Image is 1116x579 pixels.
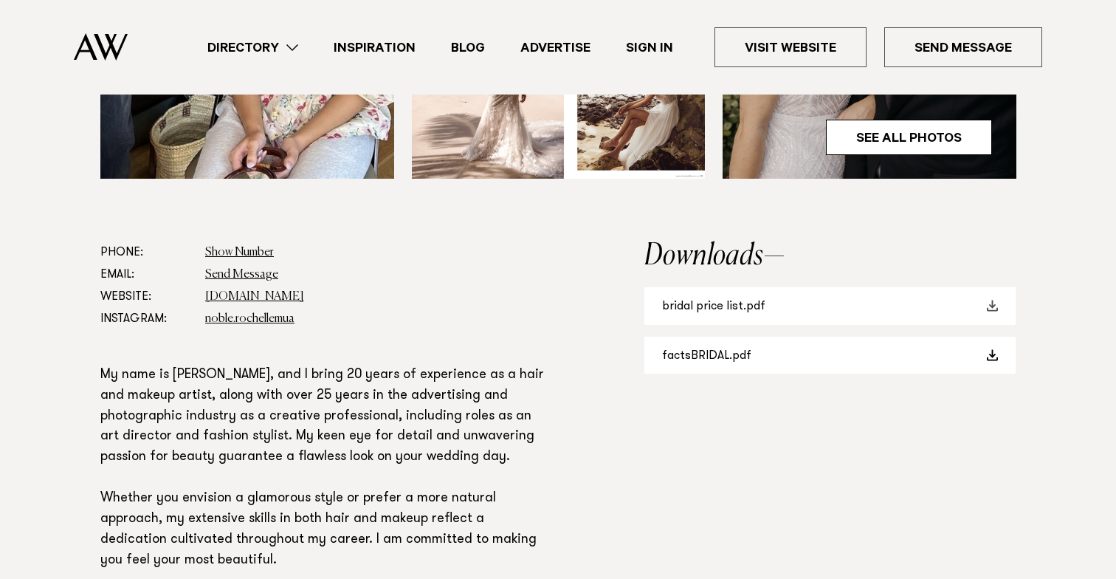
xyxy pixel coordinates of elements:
dt: Phone: [100,241,193,264]
a: noble.rochellemua [205,313,294,325]
a: Blog [433,38,503,58]
a: Show Number [205,247,274,258]
h2: Downloads [644,241,1016,271]
dt: Instagram: [100,308,193,330]
a: [DOMAIN_NAME] [205,291,304,303]
a: Inspiration [316,38,433,58]
a: Visit Website [714,27,867,67]
a: Advertise [503,38,608,58]
a: See All Photos [826,120,992,155]
img: Auckland Weddings Logo [74,33,128,61]
a: factsBRIDAL.pdf [644,337,1016,374]
dt: Website: [100,286,193,308]
a: Sign In [608,38,691,58]
a: Send Message [884,27,1042,67]
a: bridal price list.pdf [644,287,1016,325]
dt: Email: [100,264,193,286]
a: Directory [190,38,316,58]
a: Send Message [205,269,278,281]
